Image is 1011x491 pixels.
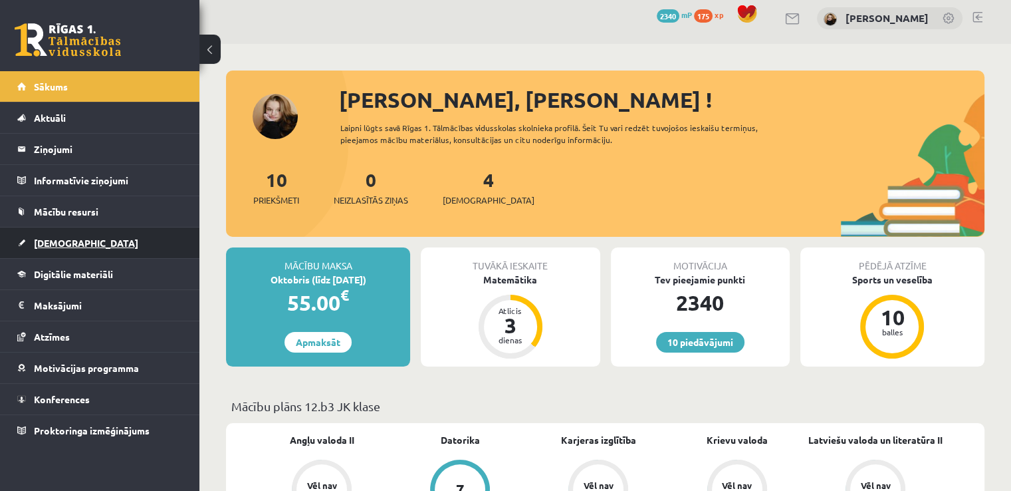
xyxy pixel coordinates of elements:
span: 175 [694,9,713,23]
a: [DEMOGRAPHIC_DATA] [17,228,183,258]
span: Atzīmes [34,331,70,343]
span: [DEMOGRAPHIC_DATA] [34,237,138,249]
a: Aktuāli [17,102,183,133]
div: 55.00 [226,287,410,319]
span: mP [681,9,692,20]
a: 4[DEMOGRAPHIC_DATA] [443,168,534,207]
span: xp [715,9,723,20]
a: Ziņojumi [17,134,183,164]
a: 175 xp [694,9,730,20]
div: Atlicis [491,307,530,315]
div: Oktobris (līdz [DATE]) [226,273,410,287]
a: Krievu valoda [707,433,768,447]
div: Laipni lūgts savā Rīgas 1. Tālmācības vidusskolas skolnieka profilā. Šeit Tu vari redzēt tuvojošo... [340,122,796,146]
div: Tev pieejamie punkti [611,273,790,287]
a: Mācību resursi [17,196,183,227]
a: Proktoringa izmēģinājums [17,415,183,446]
span: Konferences [34,393,90,405]
a: Apmaksāt [284,332,352,353]
div: Sports un veselība [800,273,984,287]
img: Daniela Ūse [824,13,837,26]
a: 10Priekšmeti [253,168,299,207]
legend: Ziņojumi [34,134,183,164]
a: Maksājumi [17,290,183,321]
span: Motivācijas programma [34,362,139,374]
a: Konferences [17,384,183,414]
a: Informatīvie ziņojumi [17,165,183,196]
div: Motivācija [611,247,790,273]
span: 2340 [657,9,679,23]
p: Mācību plāns 12.b3 JK klase [231,397,979,415]
a: Matemātika Atlicis 3 dienas [421,273,600,361]
a: Datorika [441,433,480,447]
div: 10 [872,307,912,328]
a: Digitālie materiāli [17,259,183,289]
div: Pēdējā atzīme [800,247,984,273]
a: 0Neizlasītās ziņas [334,168,408,207]
span: Mācību resursi [34,206,98,218]
span: Aktuāli [34,112,66,124]
legend: Informatīvie ziņojumi [34,165,183,196]
a: Sports un veselība 10 balles [800,273,984,361]
div: 3 [491,315,530,336]
div: Tuvākā ieskaite [421,247,600,273]
a: [PERSON_NAME] [845,11,929,25]
a: Karjeras izglītība [561,433,636,447]
span: Digitālie materiāli [34,268,113,280]
div: Matemātika [421,273,600,287]
a: 10 piedāvājumi [656,332,744,353]
div: 2340 [611,287,790,319]
span: Proktoringa izmēģinājums [34,424,150,436]
a: 2340 mP [657,9,692,20]
a: Sākums [17,71,183,102]
span: Priekšmeti [253,194,299,207]
div: [PERSON_NAME], [PERSON_NAME] ! [339,84,984,116]
legend: Maksājumi [34,290,183,321]
span: [DEMOGRAPHIC_DATA] [443,194,534,207]
div: dienas [491,336,530,344]
span: Neizlasītās ziņas [334,194,408,207]
div: balles [872,328,912,336]
span: € [340,285,349,305]
div: Mācību maksa [226,247,410,273]
a: Rīgas 1. Tālmācības vidusskola [15,23,121,57]
a: Atzīmes [17,321,183,352]
a: Latviešu valoda un literatūra II [808,433,943,447]
a: Angļu valoda II [290,433,354,447]
span: Sākums [34,81,68,92]
a: Motivācijas programma [17,353,183,383]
